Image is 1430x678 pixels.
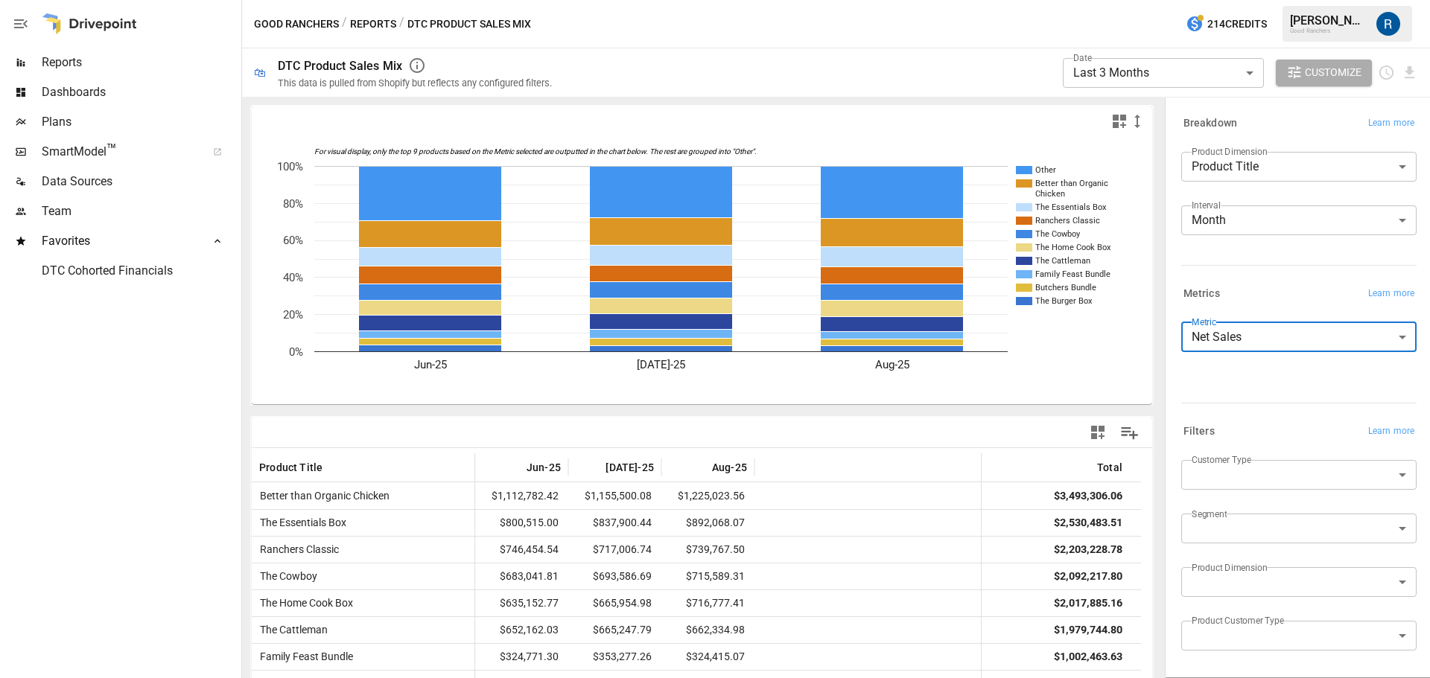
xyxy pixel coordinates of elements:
[1368,424,1414,439] span: Learn more
[1367,3,1409,45] button: Roman Romero
[576,483,654,509] span: $1,155,500.08
[1054,617,1122,643] div: $1,979,744.80
[669,563,747,589] span: $715,589.31
[42,202,238,220] span: Team
[1290,28,1367,34] div: Good Ranchers
[42,54,238,71] span: Reports
[283,234,303,247] text: 60%
[1368,287,1414,301] span: Learn more
[1181,322,1417,352] div: Net Sales
[1305,63,1361,82] span: Customize
[1073,51,1092,64] label: Date
[1183,286,1220,302] h6: Metrics
[283,308,303,322] text: 20%
[606,460,654,475] span: [DATE]-25
[669,483,747,509] span: $1,225,023.56
[1401,64,1418,81] button: Download report
[342,15,347,33] div: /
[1113,416,1146,450] button: Manage Columns
[669,590,747,616] span: $716,777.41
[350,15,396,33] button: Reports
[576,644,654,670] span: $353,277.26
[1097,461,1122,473] div: Total
[1192,508,1227,520] label: Segment
[254,563,317,589] span: The Cowboy
[576,510,654,536] span: $837,900.44
[1035,179,1108,188] text: Better than Organic
[42,143,197,161] span: SmartModel
[289,345,303,359] text: 0%
[527,460,561,475] span: Jun-25
[278,59,402,73] div: DTC Product Sales Mix
[42,173,238,191] span: Data Sources
[254,15,339,33] button: Good Ranchers
[254,65,266,80] div: 🛍
[1035,216,1100,226] text: Ranchers Classic
[1035,269,1110,279] text: Family Feast Bundle
[576,590,654,616] span: $665,954.98
[1035,283,1096,292] text: Butchers Bundle
[1180,10,1273,38] button: 214Credits
[1035,256,1090,266] text: The Cattleman
[1181,152,1417,182] div: Product Title
[277,160,303,173] text: 100%
[483,563,561,589] span: $683,041.81
[669,537,747,563] span: $739,767.50
[1035,165,1056,175] text: Other
[283,197,303,211] text: 80%
[1192,199,1221,211] label: Interval
[1192,453,1251,466] label: Customer Type
[1054,644,1122,670] div: $1,002,463.63
[712,460,747,475] span: Aug-25
[42,232,197,250] span: Favorites
[42,83,238,101] span: Dashboards
[107,141,117,159] span: ™
[1290,13,1367,28] div: [PERSON_NAME]
[669,617,747,643] span: $662,334.98
[278,77,552,89] div: This data is pulled from Shopify but reflects any configured filters.
[1035,229,1081,239] text: The Cowboy
[1054,590,1122,616] div: $2,017,885.16
[254,537,339,563] span: Ranchers Classic
[1183,423,1215,440] h6: Filters
[576,563,654,589] span: $693,586.69
[669,510,747,536] span: $892,068.07
[1073,65,1149,80] span: Last 3 Months
[1183,115,1237,132] h6: Breakdown
[483,537,561,563] span: $746,454.54
[283,271,303,284] text: 40%
[483,644,561,670] span: $324,771.30
[314,147,757,156] text: For visual display, only the top 9 products based on the Metric selected are outputted in the cha...
[252,136,1141,404] svg: A chart.
[254,483,390,509] span: Better than Organic Chicken
[1192,614,1284,627] label: Product Customer Type
[1035,296,1093,306] text: The Burger Box
[1376,12,1400,36] img: Roman Romero
[1378,64,1395,81] button: Schedule report
[254,644,353,670] span: Family Feast Bundle
[1054,537,1122,563] div: $2,203,228.78
[414,358,447,371] text: Jun-25
[1035,243,1111,252] text: The Home Cook Box
[1035,189,1065,199] text: Chicken
[254,510,346,536] span: The Essentials Box
[669,644,747,670] span: $324,415.07
[483,617,561,643] span: $652,162.03
[1181,205,1417,235] div: Month
[1368,116,1414,131] span: Learn more
[1192,145,1267,158] label: Product Dimension
[576,617,654,643] span: $665,247.79
[1054,563,1122,589] div: $2,092,217.80
[399,15,404,33] div: /
[1054,510,1122,536] div: $2,530,483.51
[1035,202,1107,212] text: The Essentials Box
[483,483,561,509] span: $1,112,782.42
[1207,15,1267,33] span: 214 Credits
[576,537,654,563] span: $717,006.74
[42,113,238,131] span: Plans
[254,617,328,643] span: The Cattleman
[637,358,685,371] text: [DATE]-25
[1276,60,1373,86] button: Customize
[1192,561,1267,574] label: Product Dimension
